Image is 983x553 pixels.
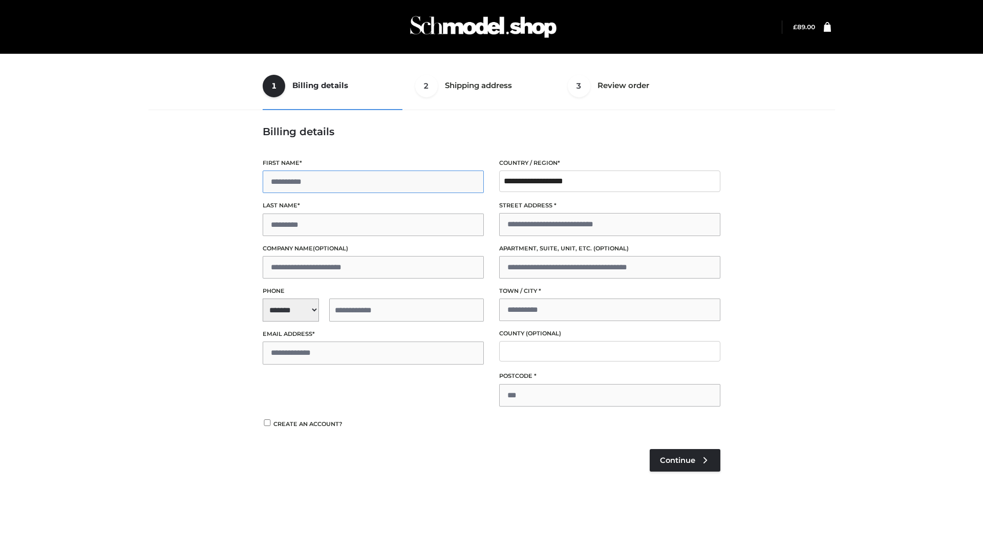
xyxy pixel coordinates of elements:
label: Email address [263,329,484,339]
a: Continue [650,449,720,472]
span: (optional) [313,245,348,252]
label: Street address [499,201,720,210]
label: Apartment, suite, unit, etc. [499,244,720,253]
label: Country / Region [499,158,720,168]
span: (optional) [526,330,561,337]
label: Company name [263,244,484,253]
input: Create an account? [263,419,272,426]
label: Postcode [499,371,720,381]
label: First name [263,158,484,168]
span: (optional) [593,245,629,252]
h3: Billing details [263,125,720,138]
label: Town / City [499,286,720,296]
label: County [499,329,720,338]
label: Last name [263,201,484,210]
span: £ [793,23,797,31]
span: Continue [660,456,695,465]
span: Create an account? [273,420,343,428]
a: £89.00 [793,23,815,31]
label: Phone [263,286,484,296]
img: Schmodel Admin 964 [407,7,560,47]
bdi: 89.00 [793,23,815,31]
